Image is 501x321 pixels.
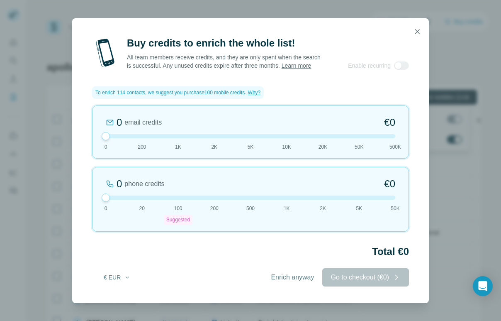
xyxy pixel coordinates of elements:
div: 0 [117,116,122,129]
img: mobile-phone [92,37,119,70]
div: Open Intercom Messenger [473,276,493,296]
span: 100 [174,205,182,212]
span: 1K [175,143,181,151]
span: 1K [284,205,290,212]
a: Learn more [282,62,311,69]
span: Why? [248,90,261,96]
span: 0 [105,143,107,151]
span: 50K [391,205,399,212]
span: 500 [246,205,255,212]
span: €0 [384,116,395,129]
p: All team members receive credits, and they are only spent when the search is successful. Any unus... [127,53,321,70]
span: 200 [210,205,219,212]
span: 20K [319,143,327,151]
span: 5K [248,143,254,151]
span: 0 [105,205,107,212]
span: 200 [138,143,146,151]
span: 2K [320,205,326,212]
span: 500K [389,143,401,151]
h2: Total €0 [92,245,409,258]
span: 10K [282,143,291,151]
span: 20 [139,205,145,212]
button: Enrich anyway [263,268,322,287]
span: €0 [384,177,395,191]
span: Enrich anyway [271,272,314,282]
span: 5K [356,205,362,212]
div: Suggested [164,215,192,225]
span: 50K [355,143,363,151]
span: To enrich 114 contacts, we suggest you purchase 100 mobile credits . [95,89,246,96]
span: phone credits [124,179,164,189]
button: € EUR [98,270,136,285]
span: Enable recurring [348,61,391,70]
span: 2K [211,143,217,151]
span: email credits [124,118,162,127]
div: 0 [117,177,122,191]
